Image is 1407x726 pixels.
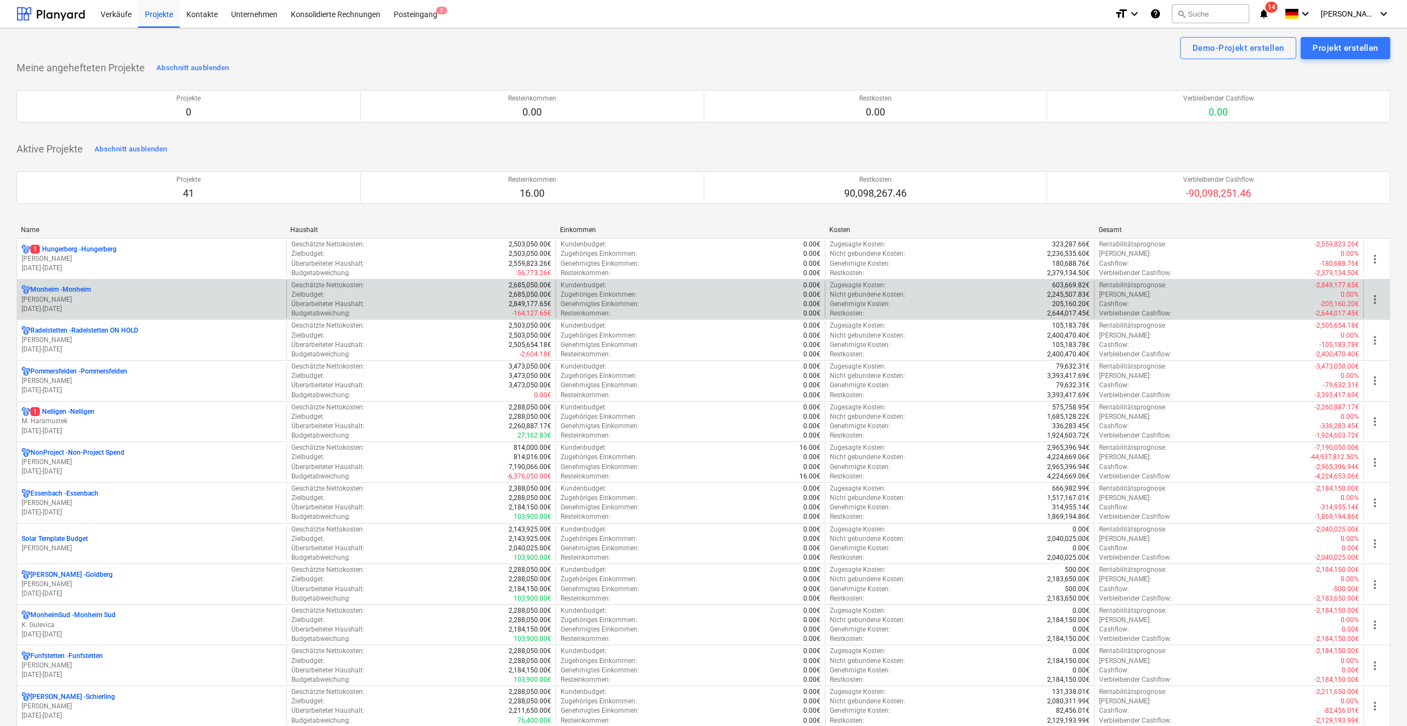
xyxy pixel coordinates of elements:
div: Funfstetten -Funfstetten[PERSON_NAME][DATE]-[DATE] [22,651,282,680]
p: Funfstetten - Funfstetten [30,651,103,661]
p: Überarbeiteter Haushalt : [291,259,364,269]
p: 0.00€ [803,391,820,400]
span: more_vert [1368,334,1382,347]
p: Genehmigte Kosten : [830,299,890,309]
button: Abschnitt ausblenden [154,59,232,77]
span: more_vert [1368,252,1382,266]
p: -205,160.20€ [1320,299,1359,309]
button: Demo-Projekt erstellen [1180,37,1296,59]
p: 2,644,017.45€ [1047,309,1090,318]
p: 2,503,050.00€ [509,321,551,330]
p: Zugehöriges Einkommen : [561,249,637,259]
p: M. Haramustek [22,417,282,426]
p: Geschätzte Nettokosten : [291,362,364,371]
p: Zugesagte Kosten : [830,240,886,249]
p: Resteinkommen : [561,431,610,440]
p: Restkosten : [830,391,864,400]
div: Name [21,226,281,234]
p: Essenbach - Essenbach [30,489,98,498]
p: -44,937,812.50% [1310,453,1359,462]
p: 2,505,654.18€ [509,340,551,350]
p: 2,400,470.40€ [1047,350,1090,359]
p: Genehmigte Kosten : [830,340,890,350]
div: [PERSON_NAME] -Schierling[PERSON_NAME][DATE]-[DATE] [22,692,282,720]
p: Verbleibender Cashflow : [1099,269,1171,278]
p: Budgetabweichung : [291,391,351,400]
p: -2,400,470.40€ [1315,350,1359,359]
p: [PERSON_NAME] : [1099,290,1151,299]
p: -3,393,417.69€ [1315,391,1359,400]
p: 0.00% [1341,249,1359,259]
div: NonProject -Non-Project Spend[PERSON_NAME][DATE]-[DATE] [22,448,282,476]
p: 0.00€ [803,403,820,412]
p: [PERSON_NAME] - Schierling [30,692,115,702]
p: -105,183.78€ [1320,340,1359,350]
p: 0.00€ [803,340,820,350]
p: 7,190,066.00€ [509,462,551,472]
p: Nicht gebundene Kosten : [830,412,905,422]
p: 2,288,050.00€ [509,412,551,422]
p: Restkosten : [830,350,864,359]
p: 0.00 [508,106,556,119]
div: 1Nelligen -NelligenM. Haramustek[DATE]-[DATE] [22,407,282,435]
p: Nicht gebundene Kosten : [830,290,905,299]
p: Resteinkommen : [561,350,610,359]
p: -2,559,823.26€ [1315,240,1359,249]
p: 27,162.83€ [517,431,551,440]
p: [PERSON_NAME] [22,702,282,711]
p: 105,183.78€ [1052,321,1090,330]
span: 1 [30,245,40,254]
p: [PERSON_NAME] [22,544,282,553]
i: keyboard_arrow_down [1299,7,1312,20]
p: -2,505,654.18€ [1315,321,1359,330]
span: 2 [436,7,447,14]
p: Rentabilitätsprognose : [1099,403,1167,412]
p: Zielbudget : [291,331,325,340]
p: Rentabilitätsprognose : [1099,321,1167,330]
p: Hungerberg - Hungerberg [30,245,117,254]
p: Zugesagte Kosten : [830,443,886,453]
p: -7,190,050.00€ [1315,443,1359,453]
p: Genehmigtes Einkommen : [561,462,639,472]
span: search [1177,9,1186,18]
p: Projekte [176,94,201,103]
p: 79,632.31€ [1056,381,1090,390]
p: Kundenbudget : [561,362,606,371]
p: -79,632.31€ [1324,381,1359,390]
p: Zielbudget : [291,453,325,462]
span: 1 [30,407,40,416]
div: Für das Projekt sind mehrere Währungen aktiviert [22,651,30,661]
p: 16.00 [508,187,556,200]
p: Zugehöriges Einkommen : [561,331,637,340]
span: more_vert [1368,537,1382,550]
p: 0.00€ [803,299,820,309]
i: notifications [1258,7,1269,20]
p: 0.00€ [803,269,820,278]
p: 3,393,417.69€ [1047,371,1090,381]
p: Genehmigtes Einkommen : [561,340,639,350]
p: 0.00€ [803,381,820,390]
p: Genehmigtes Einkommen : [561,299,639,309]
p: 0 [176,106,201,119]
p: Cashflow : [1099,259,1129,269]
p: 41 [176,187,201,200]
p: Resteinkommen [508,175,556,185]
p: Geschätzte Nettokosten : [291,443,364,453]
div: Abschnitt ausblenden [156,62,229,75]
p: [PERSON_NAME] [22,457,282,467]
p: 0.00% [1341,371,1359,381]
p: -2,604.18€ [520,350,551,359]
p: 0.00€ [803,309,820,318]
p: Aktive Projekte [17,143,83,156]
p: Rentabilitätsprognose : [1099,281,1167,290]
p: -2,644,017.45€ [1315,309,1359,318]
p: -56,773.26€ [516,269,551,278]
p: Zielbudget : [291,290,325,299]
p: 2,965,396.94€ [1047,443,1090,453]
p: Restkosten [859,94,892,103]
p: Cashflow : [1099,340,1129,350]
span: more_vert [1368,496,1382,509]
p: 90,098,267.46 [844,187,907,200]
p: Zielbudget : [291,412,325,422]
div: Für das Projekt sind mehrere Währungen aktiviert [22,448,30,457]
